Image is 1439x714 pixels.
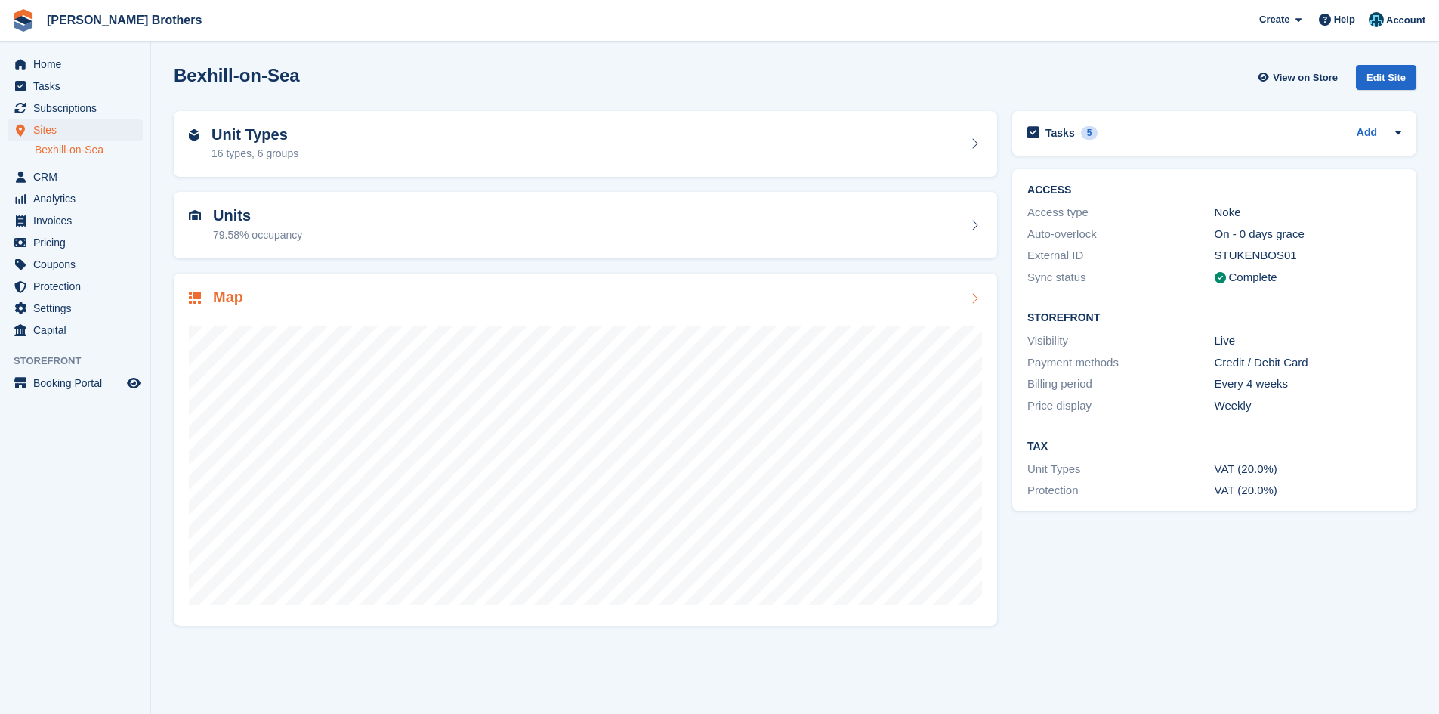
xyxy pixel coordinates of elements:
img: unit-icn-7be61d7bf1b0ce9d3e12c5938cc71ed9869f7b940bace4675aadf7bd6d80202e.svg [189,210,201,221]
div: Visibility [1027,332,1214,350]
a: menu [8,276,143,297]
a: menu [8,232,143,253]
a: menu [8,254,143,275]
span: Subscriptions [33,97,124,119]
span: Sites [33,119,124,141]
span: View on Store [1273,70,1338,85]
a: Preview store [125,374,143,392]
span: Analytics [33,188,124,209]
div: Edit Site [1356,65,1416,90]
div: 79.58% occupancy [213,227,302,243]
div: VAT (20.0%) [1215,461,1401,478]
a: Edit Site [1356,65,1416,96]
span: Create [1259,12,1289,27]
div: Complete [1229,269,1277,286]
img: map-icn-33ee37083ee616e46c38cad1a60f524a97daa1e2b2c8c0bc3eb3415660979fc1.svg [189,292,201,304]
img: stora-icon-8386f47178a22dfd0bd8f6a31ec36ba5ce8667c1dd55bd0f319d3a0aa187defe.svg [12,9,35,32]
span: Protection [33,276,124,297]
span: Storefront [14,354,150,369]
a: Unit Types 16 types, 6 groups [174,111,997,178]
div: Protection [1027,482,1214,499]
div: Sync status [1027,269,1214,286]
a: menu [8,298,143,319]
span: Tasks [33,76,124,97]
div: VAT (20.0%) [1215,482,1401,499]
div: 16 types, 6 groups [212,146,298,162]
a: menu [8,188,143,209]
div: Every 4 weeks [1215,376,1401,393]
div: Weekly [1215,397,1401,415]
div: Nokē [1215,204,1401,221]
div: Auto-overlock [1027,226,1214,243]
span: Settings [33,298,124,319]
span: Home [33,54,124,75]
h2: Unit Types [212,126,298,144]
span: Coupons [33,254,124,275]
a: menu [8,54,143,75]
img: Helen Eldridge [1369,12,1384,27]
h2: Tax [1027,440,1401,453]
a: Units 79.58% occupancy [174,192,997,258]
a: menu [8,166,143,187]
a: Add [1357,125,1377,142]
span: CRM [33,166,124,187]
h2: Tasks [1045,126,1075,140]
span: Capital [33,320,124,341]
a: menu [8,210,143,231]
div: STUKENBOS01 [1215,247,1401,264]
a: menu [8,97,143,119]
h2: Map [213,289,243,306]
a: Bexhill-on-Sea [35,143,143,157]
h2: Bexhill-on-Sea [174,65,300,85]
span: Invoices [33,210,124,231]
a: menu [8,119,143,141]
a: [PERSON_NAME] Brothers [41,8,208,32]
div: Credit / Debit Card [1215,354,1401,372]
a: View on Store [1255,65,1344,90]
a: menu [8,320,143,341]
a: Map [174,274,997,626]
div: Live [1215,332,1401,350]
div: External ID [1027,247,1214,264]
h2: Storefront [1027,312,1401,324]
div: Unit Types [1027,461,1214,478]
img: unit-type-icn-2b2737a686de81e16bb02015468b77c625bbabd49415b5ef34ead5e3b44a266d.svg [189,129,199,141]
a: menu [8,372,143,394]
span: Booking Portal [33,372,124,394]
div: Price display [1027,397,1214,415]
div: On - 0 days grace [1215,226,1401,243]
a: menu [8,76,143,97]
span: Pricing [33,232,124,253]
h2: Units [213,207,302,224]
span: Help [1334,12,1355,27]
span: Account [1386,13,1425,28]
div: Billing period [1027,376,1214,393]
div: Access type [1027,204,1214,221]
div: Payment methods [1027,354,1214,372]
h2: ACCESS [1027,184,1401,196]
div: 5 [1081,126,1098,140]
